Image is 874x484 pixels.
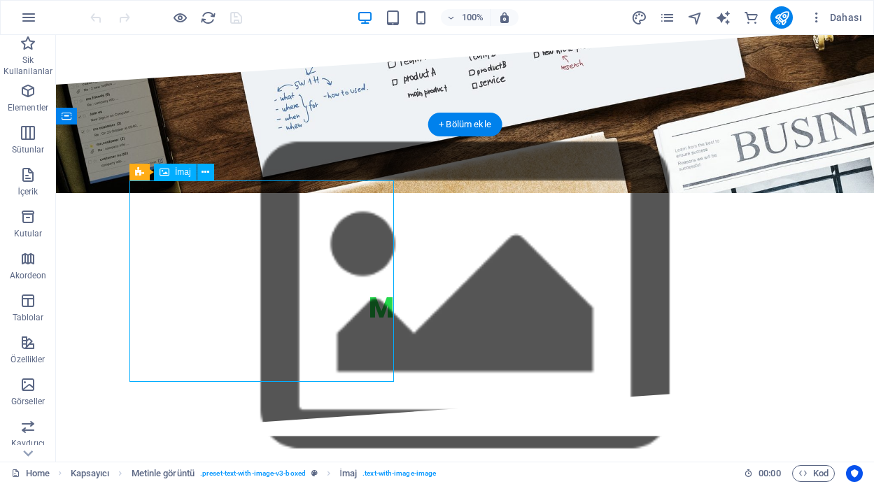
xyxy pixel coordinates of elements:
[17,186,38,197] p: İçerik
[14,228,43,239] p: Kutular
[71,465,437,482] nav: breadcrumb
[798,465,829,482] span: Kod
[630,9,647,26] button: design
[743,10,759,26] i: Ticaret
[171,9,188,26] button: Ön izleme modundan çıkıp düzenlemeye devam etmek için buraya tıklayın
[11,438,45,449] p: Kaydırıcı
[428,113,502,136] div: + Bölüm ekle
[846,465,863,482] button: Usercentrics
[686,9,703,26] button: navigator
[759,465,780,482] span: 00 00
[810,10,862,24] span: Dahası
[804,6,868,29] button: Dahası
[631,10,647,26] i: Tasarım (Ctrl+Alt+Y)
[658,9,675,26] button: pages
[71,465,110,482] span: Seçmek için tıkla. Düzenlemek için çift tıkla
[770,6,793,29] button: publish
[200,10,216,26] i: Sayfayı yeniden yükleyin
[10,270,47,281] p: Akordeon
[441,9,491,26] button: 100%
[13,312,44,323] p: Tablolar
[12,144,45,155] p: Sütunlar
[132,465,195,482] span: Seçmek için tıkla. Düzenlemek için çift tıkla
[715,10,731,26] i: AI Writer
[714,9,731,26] button: text_generator
[199,9,216,26] button: reload
[659,10,675,26] i: Sayfalar (Ctrl+Alt+S)
[362,465,436,482] span: . text-with-image-image
[687,10,703,26] i: Navigatör
[774,10,790,26] i: Yayınla
[11,465,50,482] a: Seçimi iptal etmek için tıkla. Sayfaları açmak için çift tıkla
[311,469,318,477] i: Bu element, özelleştirilebilir bir ön ayar
[498,11,511,24] i: Yeniden boyutlandırmada yakınlaştırma düzeyini seçilen cihaza uyacak şekilde otomatik olarak ayarla.
[792,465,835,482] button: Kod
[768,468,770,478] span: :
[742,9,759,26] button: commerce
[200,465,306,482] span: . preset-text-with-image-v3-boxed
[462,9,484,26] h6: 100%
[744,465,781,482] h6: Oturum süresi
[11,396,45,407] p: Görseller
[8,102,48,113] p: Elementler
[175,168,191,176] span: İmaj
[10,354,45,365] p: Özellikler
[339,465,357,482] span: Seçmek için tıkla. Düzenlemek için çift tıkla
